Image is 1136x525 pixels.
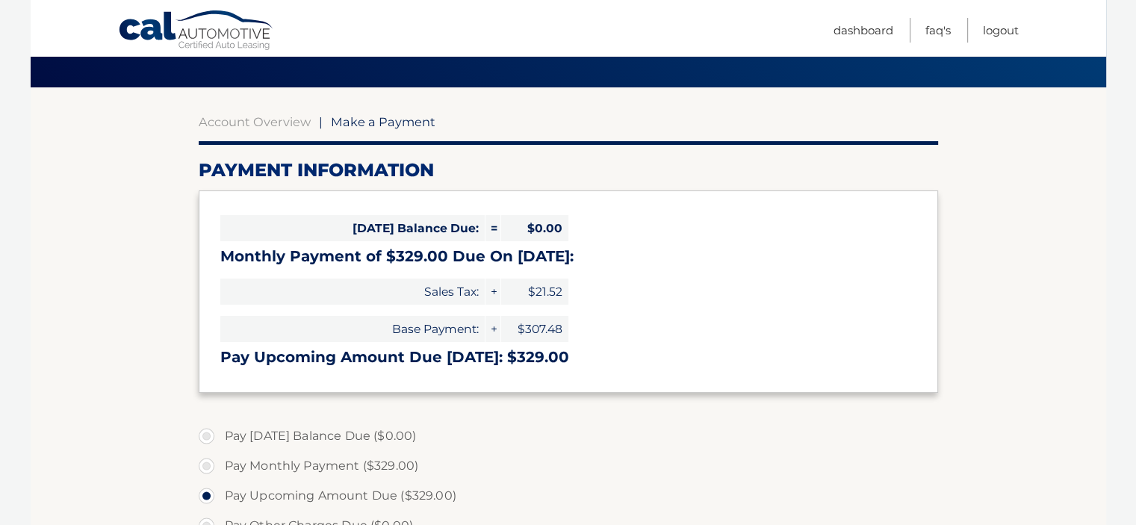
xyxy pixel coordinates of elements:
span: = [485,215,500,241]
h2: Payment Information [199,159,938,181]
span: + [485,316,500,342]
span: $21.52 [501,279,568,305]
span: $307.48 [501,316,568,342]
a: Dashboard [834,18,893,43]
label: Pay Monthly Payment ($329.00) [199,451,938,481]
h3: Monthly Payment of $329.00 Due On [DATE]: [220,247,916,266]
span: | [319,114,323,129]
label: Pay Upcoming Amount Due ($329.00) [199,481,938,511]
a: Logout [983,18,1019,43]
span: + [485,279,500,305]
span: Sales Tax: [220,279,485,305]
span: [DATE] Balance Due: [220,215,485,241]
h3: Pay Upcoming Amount Due [DATE]: $329.00 [220,348,916,367]
span: Base Payment: [220,316,485,342]
label: Pay [DATE] Balance Due ($0.00) [199,421,938,451]
a: Cal Automotive [118,10,275,53]
a: Account Overview [199,114,311,129]
a: FAQ's [925,18,951,43]
span: $0.00 [501,215,568,241]
span: Make a Payment [331,114,435,129]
